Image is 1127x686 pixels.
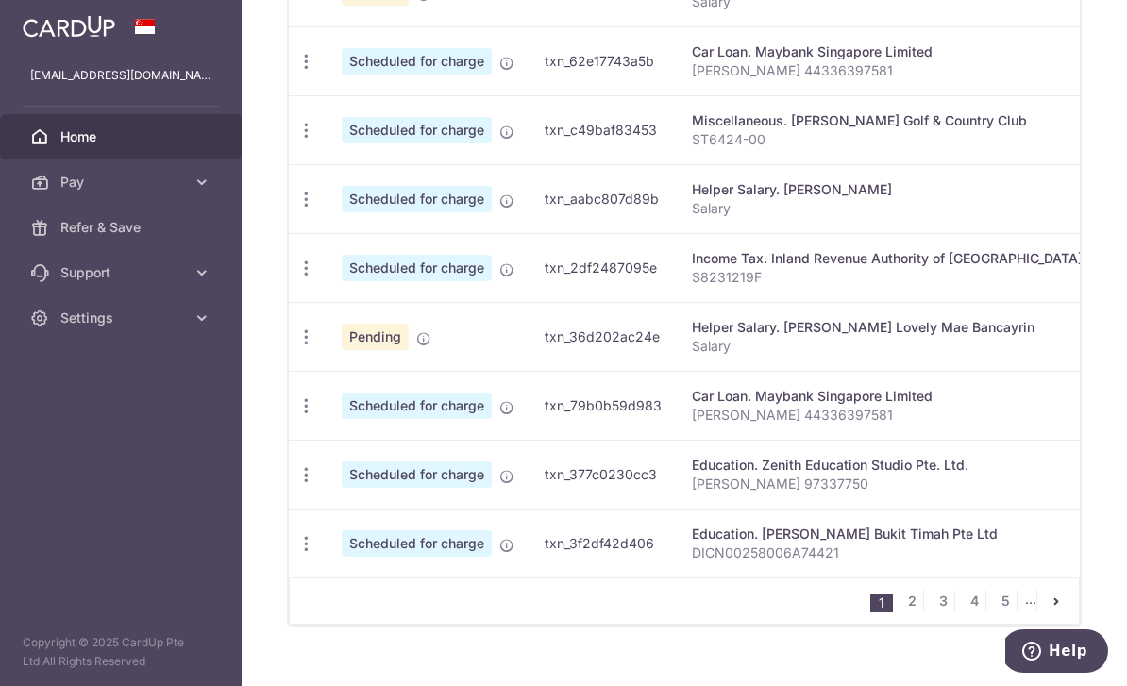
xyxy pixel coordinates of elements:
[60,263,185,282] span: Support
[342,117,492,143] span: Scheduled for charge
[60,173,185,192] span: Pay
[870,594,893,612] li: 1
[1025,590,1037,612] li: ...
[692,111,1083,130] div: Miscellaneous. [PERSON_NAME] Golf & Country Club
[692,387,1083,406] div: Car Loan. Maybank Singapore Limited
[342,393,492,419] span: Scheduled for charge
[692,268,1083,287] p: S8231219F
[870,578,1079,624] nav: pager
[342,530,492,557] span: Scheduled for charge
[530,440,677,509] td: txn_377c0230cc3
[692,475,1083,494] p: [PERSON_NAME] 97337750
[692,337,1083,356] p: Salary
[692,525,1083,544] div: Education. [PERSON_NAME] Bukit Timah Pte Ltd
[342,461,492,488] span: Scheduled for charge
[530,371,677,440] td: txn_79b0b59d983
[60,309,185,327] span: Settings
[60,127,185,146] span: Home
[692,42,1083,61] div: Car Loan. Maybank Singapore Limited
[692,180,1083,199] div: Helper Salary. [PERSON_NAME]
[1005,629,1108,677] iframe: Opens a widget where you can find more information
[342,48,492,75] span: Scheduled for charge
[692,199,1083,218] p: Salary
[692,249,1083,268] div: Income Tax. Inland Revenue Authority of [GEOGRAPHIC_DATA]
[932,590,954,612] a: 3
[692,406,1083,425] p: [PERSON_NAME] 44336397581
[692,456,1083,475] div: Education. Zenith Education Studio Pte. Ltd.
[692,130,1083,149] p: ST6424-00
[963,590,985,612] a: 4
[342,186,492,212] span: Scheduled for charge
[530,164,677,233] td: txn_aabc807d89b
[692,544,1083,562] p: DICN00258006A74421
[692,61,1083,80] p: [PERSON_NAME] 44336397581
[23,15,115,38] img: CardUp
[342,255,492,281] span: Scheduled for charge
[60,218,185,237] span: Refer & Save
[530,233,677,302] td: txn_2df2487095e
[692,318,1083,337] div: Helper Salary. [PERSON_NAME] Lovely Mae Bancayrin
[342,324,409,350] span: Pending
[30,66,211,85] p: [EMAIL_ADDRESS][DOMAIN_NAME]
[530,509,677,577] td: txn_3f2df42d406
[530,26,677,95] td: txn_62e17743a5b
[900,590,923,612] a: 2
[530,95,677,164] td: txn_c49baf83453
[530,302,677,371] td: txn_36d202ac24e
[994,590,1017,612] a: 5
